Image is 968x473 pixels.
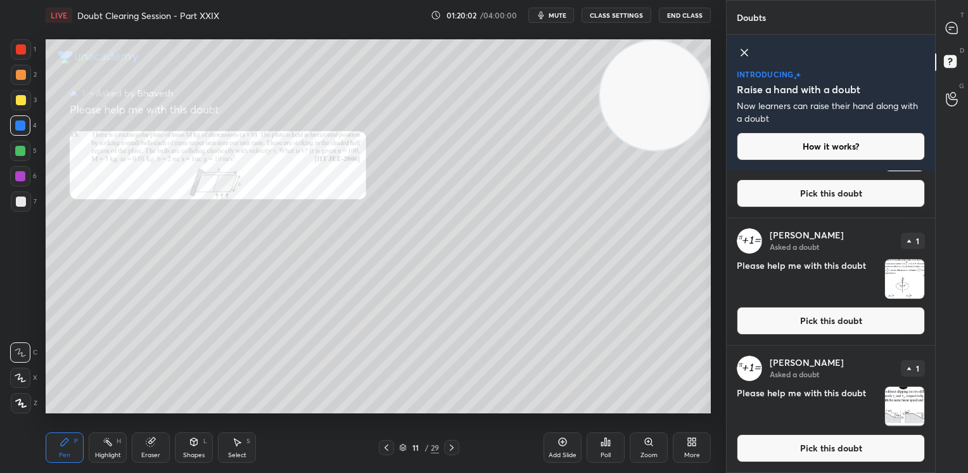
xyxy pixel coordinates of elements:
p: 1 [916,237,919,245]
p: G [959,81,964,91]
p: Doubts [727,1,776,34]
div: 6 [10,166,37,186]
p: introducing [737,70,794,78]
p: [PERSON_NAME] [770,358,844,368]
div: Select [228,452,246,458]
img: 54daef7e3ddf4650b98004fbbc45c4e6.jpg [737,356,762,381]
div: Pen [59,452,70,458]
p: Asked a doubt [770,242,819,252]
div: LIVE [46,8,72,23]
div: 2 [11,65,37,85]
div: 4 [10,115,37,136]
div: / [424,444,428,451]
p: T [960,10,964,20]
img: small-star.76a44327.svg [794,76,797,80]
button: End Class [659,8,711,23]
div: Highlight [95,452,121,458]
div: 5 [10,141,37,161]
img: large-star.026637fe.svg [796,72,801,78]
p: [PERSON_NAME] [770,230,844,240]
button: mute [528,8,574,23]
div: P [74,438,78,444]
button: Pick this doubt [737,434,925,462]
p: 1 [916,365,919,372]
div: L [203,438,207,444]
div: 1 [11,39,36,60]
div: X [10,368,37,388]
div: C [10,342,37,363]
p: Now learners can raise their hand along with a doubt [737,100,925,125]
div: grid [727,171,935,473]
div: 29 [431,442,439,453]
div: 3 [11,90,37,110]
div: H [117,438,121,444]
button: Pick this doubt [737,307,925,335]
button: Pick this doubt [737,179,925,207]
h4: Doubt Clearing Session - Part XXIX [77,10,219,22]
span: mute [549,11,566,20]
div: Shapes [183,452,205,458]
div: S [246,438,250,444]
div: More [684,452,700,458]
div: 7 [11,191,37,212]
div: Zoom [640,452,658,458]
p: D [960,46,964,55]
h5: Raise a hand with a doubt [737,82,860,97]
button: How it works? [737,133,925,160]
img: 1759552092VTELXX.png [885,387,924,426]
img: 54daef7e3ddf4650b98004fbbc45c4e6.jpg [737,228,762,254]
div: Add Slide [549,452,576,458]
div: Eraser [141,452,160,458]
div: Z [11,393,37,413]
h4: Please help me with this doubt [737,386,879,427]
div: 11 [409,444,422,451]
img: 17595521015FPY2F.png [885,259,924,299]
p: Asked a doubt [770,369,819,379]
div: Poll [601,452,611,458]
button: CLASS SETTINGS [582,8,651,23]
h4: Please help me with this doubt [737,259,879,299]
